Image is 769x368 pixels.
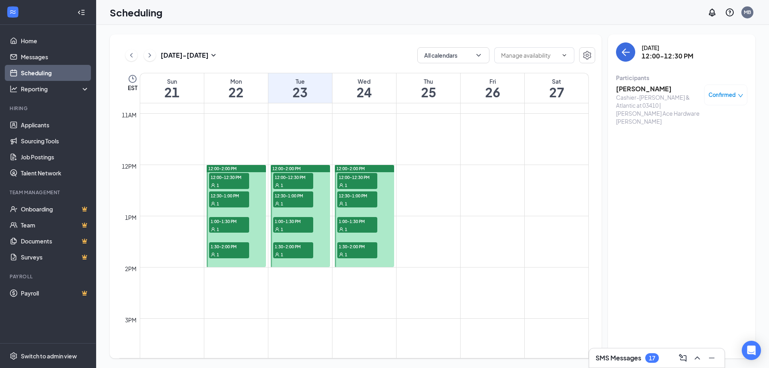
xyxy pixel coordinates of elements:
span: 12:30-1:00 PM [209,191,249,199]
a: Sourcing Tools [21,133,89,149]
svg: User [339,183,344,188]
svg: User [211,227,215,232]
div: 12pm [120,162,138,171]
div: 1pm [123,213,138,222]
h3: [PERSON_NAME] [616,84,700,93]
svg: User [211,201,215,206]
a: September 22, 2025 [204,73,268,103]
button: ChevronLeft [125,49,137,61]
h1: 25 [397,85,460,99]
div: Team Management [10,189,88,196]
svg: Notifications [707,8,717,17]
div: Switch to admin view [21,352,77,360]
span: 12:00-12:30 PM [273,173,313,181]
span: EST [128,84,137,92]
h1: 21 [140,85,204,99]
span: 1 [281,227,283,232]
div: Mon [204,77,268,85]
a: September 25, 2025 [397,73,460,103]
span: 12:30-1:00 PM [273,191,313,199]
div: Participants [616,74,747,82]
div: MB [744,9,751,16]
div: Fri [461,77,524,85]
span: 1:30-2:00 PM [273,242,313,250]
svg: User [275,227,280,232]
div: 17 [649,355,655,362]
span: 1 [217,201,219,207]
button: All calendarsChevronDown [417,47,489,63]
span: 12:00-2:00 PM [208,166,237,171]
svg: Settings [10,352,18,360]
h1: 24 [332,85,396,99]
svg: User [275,183,280,188]
a: DocumentsCrown [21,233,89,249]
a: Messages [21,49,89,65]
svg: Analysis [10,85,18,93]
a: Scheduling [21,65,89,81]
a: September 23, 2025 [268,73,332,103]
span: 1 [345,227,347,232]
svg: User [275,252,280,257]
a: Home [21,33,89,49]
svg: User [211,183,215,188]
span: 1:00-1:30 PM [273,217,313,225]
div: Tue [268,77,332,85]
span: Confirmed [709,91,736,99]
div: [DATE] [642,44,693,52]
svg: User [275,201,280,206]
span: 1 [345,201,347,207]
div: Sat [525,77,588,85]
div: 2pm [123,264,138,273]
div: Open Intercom Messenger [742,341,761,360]
span: 1:30-2:00 PM [337,242,377,250]
h3: 12:00-12:30 PM [642,52,693,60]
span: 1 [345,183,347,188]
svg: ChevronDown [561,52,568,58]
span: 1 [217,227,219,232]
span: down [738,93,743,99]
svg: Collapse [77,8,85,16]
h1: Scheduling [110,6,163,19]
svg: User [339,252,344,257]
span: 1 [217,183,219,188]
span: 1 [281,201,283,207]
svg: SmallChevronDown [209,50,218,60]
h3: [DATE] - [DATE] [161,51,209,60]
span: 1 [281,252,283,257]
a: SurveysCrown [21,249,89,265]
span: 1 [217,252,219,257]
div: Sun [140,77,204,85]
div: 11am [120,111,138,119]
a: Talent Network [21,165,89,181]
button: back-button [616,42,635,62]
span: 12:00-2:00 PM [272,166,301,171]
svg: QuestionInfo [725,8,735,17]
span: 1:00-1:30 PM [337,217,377,225]
h1: 26 [461,85,524,99]
div: Reporting [21,85,90,93]
a: OnboardingCrown [21,201,89,217]
a: Applicants [21,117,89,133]
h1: 22 [204,85,268,99]
div: Thu [397,77,460,85]
span: 1 [281,183,283,188]
span: 1:30-2:00 PM [209,242,249,250]
button: ChevronRight [144,49,156,61]
svg: ChevronRight [146,50,154,60]
svg: Settings [582,50,592,60]
h3: SMS Messages [596,354,641,362]
svg: Clock [128,74,137,84]
svg: ChevronUp [693,353,702,363]
a: Job Postings [21,149,89,165]
svg: WorkstreamLogo [9,8,17,16]
svg: User [211,252,215,257]
button: ComposeMessage [676,352,689,364]
svg: User [339,201,344,206]
div: Wed [332,77,396,85]
svg: User [339,227,344,232]
svg: ChevronLeft [127,50,135,60]
span: 1:00-1:30 PM [209,217,249,225]
svg: ChevronDown [475,51,483,59]
h1: 27 [525,85,588,99]
span: 12:00-2:00 PM [336,166,365,171]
